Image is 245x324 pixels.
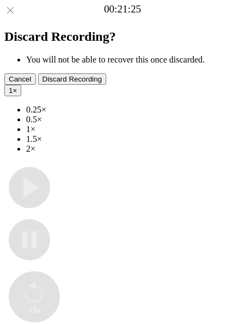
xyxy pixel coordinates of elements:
span: 1 [9,86,13,95]
li: 1× [26,124,241,134]
h2: Discard Recording? [4,29,241,44]
li: 1.5× [26,134,241,144]
li: 2× [26,144,241,154]
li: 0.5× [26,115,241,124]
button: Discard Recording [38,73,107,85]
a: 00:21:25 [104,3,141,15]
li: 0.25× [26,105,241,115]
button: 1× [4,85,21,96]
li: You will not be able to recover this once discarded. [26,55,241,65]
button: Cancel [4,73,36,85]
